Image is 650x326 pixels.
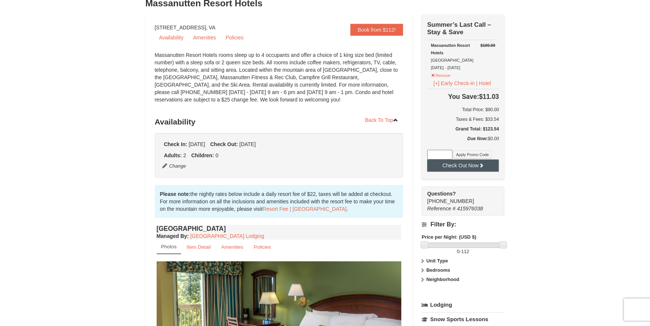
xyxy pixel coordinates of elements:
span: 415976038 [457,206,483,212]
button: Change [162,162,187,170]
button: Apply Promo Code [454,151,491,159]
h4: $11.03 [427,93,499,100]
strong: Due Now: [467,136,488,141]
div: $0.00 [427,135,499,150]
strong: Neighborhood [427,277,460,282]
div: Massanutten Resort Hotels rooms sleep up to 4 occupants and offer a choice of 1 king size bed (li... [155,51,404,111]
h4: Filter By: [422,221,504,228]
strong: Questions? [427,191,456,197]
strong: Children: [191,152,214,158]
span: 112 [461,249,470,254]
strong: Please note: [160,191,190,197]
h5: Grand Total: $123.54 [427,125,499,133]
h3: Availability [155,114,404,129]
button: [+] Early Check-in | Hotel [431,79,494,87]
strong: Massanutten Resort Hotels [431,43,470,55]
button: Remove [431,70,451,79]
label: - [422,248,504,255]
span: [DATE] [189,141,205,147]
small: Amenities [221,244,244,250]
a: Lodging [422,298,504,312]
span: 0 [216,152,219,158]
a: [GEOGRAPHIC_DATA] Lodging [190,233,264,239]
strong: : [157,233,189,239]
span: You Save: [448,93,479,100]
strong: Summer’s Last Call – Stay & Save [427,21,491,36]
h4: [GEOGRAPHIC_DATA] [157,225,402,232]
a: Amenities [189,32,220,43]
strong: Price per Night: (USD $) [422,234,476,240]
strong: Check In: [164,141,187,147]
span: Reference # [427,206,455,212]
strong: Adults: [164,152,182,158]
strong: Check Out: [210,141,238,147]
a: Policies [249,240,276,254]
a: Availability [155,32,188,43]
strong: Bedrooms [427,267,450,273]
small: Photos [161,244,177,249]
div: [GEOGRAPHIC_DATA] [DATE] - [DATE] [431,42,495,71]
button: Check Out Now [427,159,499,171]
span: [DATE] [239,141,256,147]
a: Back To Top [360,114,404,126]
a: Snow Sports Lessons [422,312,504,326]
strong: Unit Type [427,258,448,264]
small: Policies [254,244,271,250]
span: Managed By [157,233,187,239]
h6: Total Price: $90.00 [427,106,499,113]
small: Item Detail [187,244,211,250]
a: Photos [157,240,181,254]
span: 0 [457,249,460,254]
a: Policies [221,32,248,43]
a: Book from $112! [350,24,404,36]
del: $100.00 [481,43,496,48]
div: the nightly rates below include a daily resort fee of $22, taxes will be added at checkout. For m... [155,185,404,218]
a: Item Detail [182,240,216,254]
span: 2 [183,152,186,158]
span: [PHONE_NUMBER] [427,190,491,204]
a: Resort Fee | [GEOGRAPHIC_DATA] [263,206,347,212]
div: Taxes & Fees: $33.54 [427,116,499,123]
a: Amenities [216,240,248,254]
